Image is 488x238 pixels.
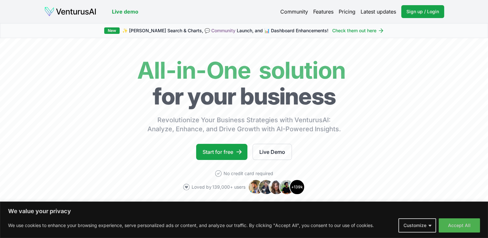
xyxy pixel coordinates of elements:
img: Avatar 4 [279,179,294,195]
a: Start for free [196,144,247,160]
img: Avatar 3 [269,179,284,195]
a: Live Demo [253,144,292,160]
span: Sign up / Login [406,8,439,15]
a: Sign up / Login [401,5,444,18]
img: Avatar 2 [258,179,274,195]
a: Pricing [339,8,355,15]
a: Features [313,8,334,15]
a: Community [211,28,235,33]
p: We value your privacy [8,207,480,215]
p: We use cookies to enhance your browsing experience, serve personalized ads or content, and analyz... [8,222,374,229]
a: Latest updates [361,8,396,15]
img: logo [44,6,96,17]
img: Avatar 1 [248,179,264,195]
button: Customize [398,218,436,233]
span: ✨ [PERSON_NAME] Search & Charts, 💬 Launch, and 📊 Dashboard Enhancements! [122,27,328,34]
a: Check them out here [332,27,384,34]
div: New [104,27,120,34]
a: Live demo [112,8,138,15]
button: Accept All [439,218,480,233]
a: Community [280,8,308,15]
